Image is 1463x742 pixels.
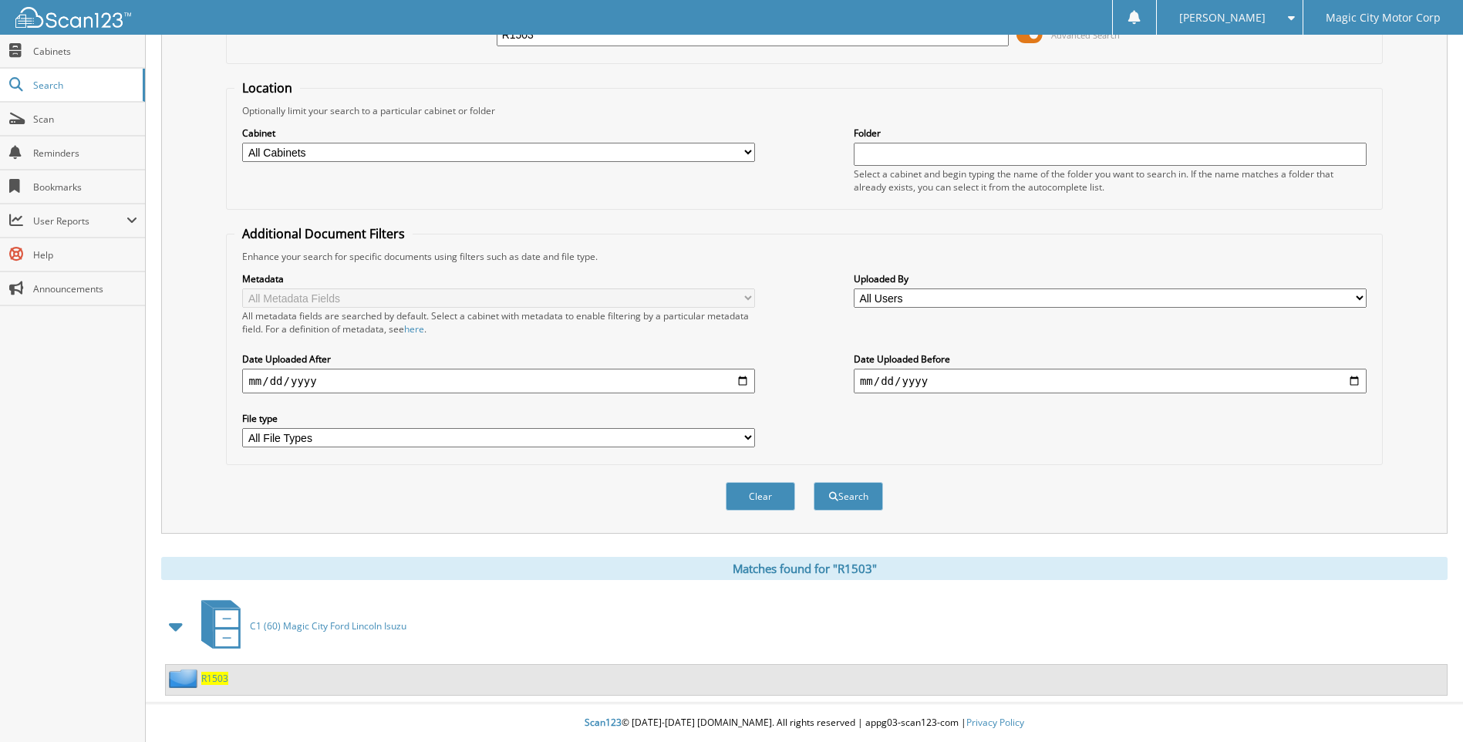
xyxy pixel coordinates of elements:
[966,716,1024,729] a: Privacy Policy
[234,104,1374,117] div: Optionally limit your search to a particular cabinet or folder
[854,352,1367,366] label: Date Uploaded Before
[814,482,883,511] button: Search
[854,272,1367,285] label: Uploaded By
[854,167,1367,194] div: Select a cabinet and begin typing the name of the folder you want to search in. If the name match...
[33,147,137,160] span: Reminders
[33,214,126,228] span: User Reports
[169,669,201,688] img: folder2.png
[404,322,424,336] a: here
[161,557,1448,580] div: Matches found for "R1503"
[242,412,755,425] label: File type
[33,282,137,295] span: Announcements
[726,482,795,511] button: Clear
[33,180,137,194] span: Bookmarks
[15,7,131,28] img: scan123-logo-white.svg
[146,704,1463,742] div: © [DATE]-[DATE] [DOMAIN_NAME]. All rights reserved | appg03-scan123-com |
[250,619,406,632] span: C1 (60) Magic City Ford Lincoln Isuzu
[192,595,406,656] a: C1 (60) Magic City Ford Lincoln Isuzu
[242,126,755,140] label: Cabinet
[201,672,228,685] a: R1503
[234,250,1374,263] div: Enhance your search for specific documents using filters such as date and file type.
[1386,668,1463,742] iframe: Chat Widget
[33,248,137,261] span: Help
[242,369,755,393] input: start
[854,126,1367,140] label: Folder
[33,45,137,58] span: Cabinets
[242,309,755,336] div: All metadata fields are searched by default. Select a cabinet with metadata to enable filtering b...
[242,352,755,366] label: Date Uploaded After
[33,79,135,92] span: Search
[1179,13,1266,22] span: [PERSON_NAME]
[585,716,622,729] span: Scan123
[234,79,300,96] legend: Location
[1051,29,1120,41] span: Advanced Search
[854,369,1367,393] input: end
[242,272,755,285] label: Metadata
[33,113,137,126] span: Scan
[234,225,413,242] legend: Additional Document Filters
[1326,13,1441,22] span: Magic City Motor Corp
